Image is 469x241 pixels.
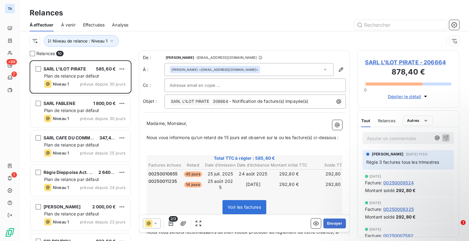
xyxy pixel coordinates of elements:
[44,135,102,140] span: SARL CAFE DU COMMERCE
[112,22,128,28] span: Analyse
[53,151,69,155] span: Niveau 1
[143,98,157,104] span: Objet :
[5,4,15,14] div: TA
[53,116,69,121] span: Niveau 1
[80,185,126,190] span: prévue depuis 24 jours
[44,108,99,113] span: Plan de relance par défaut
[346,181,469,224] iframe: Intercom notifications message
[386,93,431,100] button: Déplier le détail
[406,152,427,156] span: [DATE] 11:50
[93,101,116,106] span: 1 800,00 €
[30,7,63,18] h3: Relances
[99,135,118,140] span: 347,46 €
[228,204,261,210] span: Voir les factures
[366,159,439,165] span: Règle 3 factures tous les trimestres
[195,56,257,59] span: - [EMAIL_ADDRESS][DOMAIN_NAME]
[170,81,236,90] input: Adresse email en copie ...
[369,175,381,178] span: [DATE]
[184,182,202,187] span: 14 jours
[365,66,451,79] h3: 878,40 €
[372,151,404,157] span: [PERSON_NAME]
[143,54,164,61] span: De :
[143,66,164,73] label: À :
[11,172,17,178] span: 1
[364,87,367,92] span: 0
[308,178,345,191] td: 292,80 €
[403,116,433,126] button: Autres
[44,170,112,175] span: Régie Dieppoise Act. Portuaires
[53,38,107,43] span: Niveau de relance : Niveau 1
[44,142,99,147] span: Plan de relance par défaut
[205,162,236,168] th: Date d’émission
[461,220,466,225] span: 1
[237,162,270,168] th: Date d’échéance
[83,22,105,28] span: Effectuées
[237,171,270,177] td: 24 août 2025
[44,73,99,78] span: Plan de relance par défaut
[6,59,17,65] span: +99
[11,71,17,77] span: 7
[308,171,345,177] td: 292,80 €
[388,93,421,100] span: Déplier le détail
[148,178,177,184] span: 00250011235
[172,67,258,72] div: <[EMAIL_ADDRESS][DOMAIN_NAME]>
[44,177,99,182] span: Plan de relance par défaut
[147,121,187,126] span: Madame, Monsieur,
[30,60,131,241] div: grid
[30,22,54,28] span: À effectuer
[44,204,81,209] span: [PERSON_NAME]
[365,232,382,239] span: Facture :
[270,171,308,177] td: 292,80 €
[53,219,69,224] span: Niveau 1
[354,20,447,30] input: Rechercher
[80,116,126,121] span: prévue depuis 30 jours
[184,171,202,177] span: 45 jours
[369,227,381,231] span: [DATE]
[212,98,229,105] span: 206664
[270,178,308,191] td: 292,80 €
[205,178,236,191] td: 25 août 2025
[182,162,204,168] th: Retard
[80,82,126,86] span: prévue depuis 30 jours
[170,98,210,105] span: SARL L'ILOT PIRATE
[383,179,414,186] span: 00250009524
[147,155,341,161] span: Total TTC à régler : 585,60 €
[80,151,126,155] span: prévue depuis 25 jours
[56,51,63,56] span: 10
[308,162,345,168] th: Solde TTC
[361,118,371,123] span: Tout
[147,135,338,140] span: Nous vous informons qu’un retard de 15 jours est observé sur la ou les facture(s) ci-dessous :
[44,101,76,106] span: SARL FABLENE
[448,220,463,235] iframe: Intercom live chat
[53,185,69,190] span: Niveau 1
[237,178,270,191] td: [DATE]
[270,162,308,168] th: Montant initial TTC
[323,219,346,228] button: Envoyer
[365,179,382,186] span: Facture :
[5,227,15,237] img: Logo LeanPay
[80,219,126,224] span: prévue depuis 23 jours
[36,50,55,57] span: Relances
[44,66,86,71] span: SARL L'ILOT PIRATE
[169,216,178,222] span: 2/3
[172,67,198,72] span: [PERSON_NAME]
[44,211,99,216] span: Plan de relance par défaut
[229,98,309,104] span: - Notification de facture(s) impayée(s)
[98,170,122,175] span: 2 640,00 €
[92,204,116,209] span: 2 000,00 €
[61,22,76,28] span: À venir
[365,58,451,66] span: SARL L'ILOT PIRATE - 206664
[166,56,194,59] span: [PERSON_NAME]
[205,171,236,177] td: 25 juil. 2025
[44,35,119,47] button: Niveau de relance : Niveau 1
[143,82,164,88] label: Cc :
[96,66,116,71] span: 585,60 €
[378,118,396,123] span: Relances
[148,171,178,177] span: 00250010655
[383,232,413,239] span: 00250007562
[148,162,181,168] th: Factures échues
[53,82,69,86] span: Niveau 1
